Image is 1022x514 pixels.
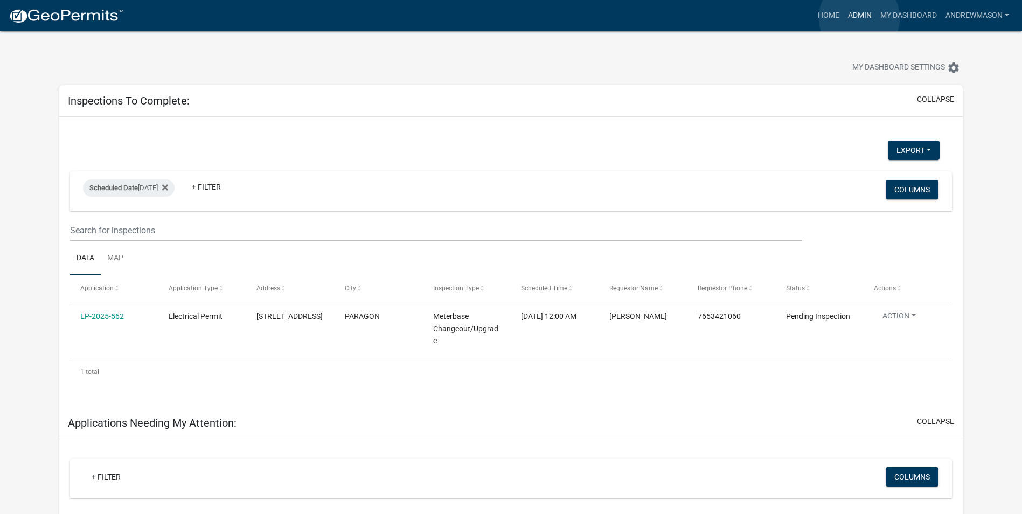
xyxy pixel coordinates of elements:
[775,275,864,301] datatable-header-cell: Status
[886,180,938,199] button: Columns
[941,5,1013,26] a: AndrewMason
[511,275,599,301] datatable-header-cell: Scheduled Time
[169,312,223,321] span: Electrical Permit
[433,284,479,292] span: Inspection Type
[917,416,954,427] button: collapse
[786,284,805,292] span: Status
[687,275,776,301] datatable-header-cell: Requestor Phone
[888,141,940,160] button: Export
[886,467,938,487] button: Columns
[852,61,945,74] span: My Dashboard Settings
[844,57,969,78] button: My Dashboard Settingssettings
[609,312,667,321] span: RONAL GUY
[256,312,323,321] span: 2510 N LETTERMAN RD
[917,94,954,105] button: collapse
[70,219,802,241] input: Search for inspections
[844,5,876,26] a: Admin
[874,310,924,326] button: Action
[521,312,576,321] span: 09/11/2025, 12:00 AM
[59,117,963,407] div: collapse
[246,275,335,301] datatable-header-cell: Address
[70,358,952,385] div: 1 total
[874,284,896,292] span: Actions
[89,184,138,192] span: Scheduled Date
[80,312,124,321] a: EP-2025-562
[70,275,158,301] datatable-header-cell: Application
[83,179,175,197] div: [DATE]
[345,284,356,292] span: City
[423,275,511,301] datatable-header-cell: Inspection Type
[947,61,960,74] i: settings
[876,5,941,26] a: My Dashboard
[80,284,114,292] span: Application
[599,275,687,301] datatable-header-cell: Requestor Name
[698,312,741,321] span: 7653421060
[68,416,237,429] h5: Applications Needing My Attention:
[83,467,129,487] a: + Filter
[433,312,498,345] span: Meterbase Changeout/Upgrade
[70,241,101,276] a: Data
[256,284,280,292] span: Address
[183,177,230,197] a: + Filter
[864,275,952,301] datatable-header-cell: Actions
[698,284,747,292] span: Requestor Phone
[609,284,658,292] span: Requestor Name
[814,5,844,26] a: Home
[158,275,247,301] datatable-header-cell: Application Type
[345,312,380,321] span: PARAGON
[786,312,850,321] span: Pending Inspection
[335,275,423,301] datatable-header-cell: City
[169,284,218,292] span: Application Type
[68,94,190,107] h5: Inspections To Complete:
[521,284,567,292] span: Scheduled Time
[101,241,130,276] a: Map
